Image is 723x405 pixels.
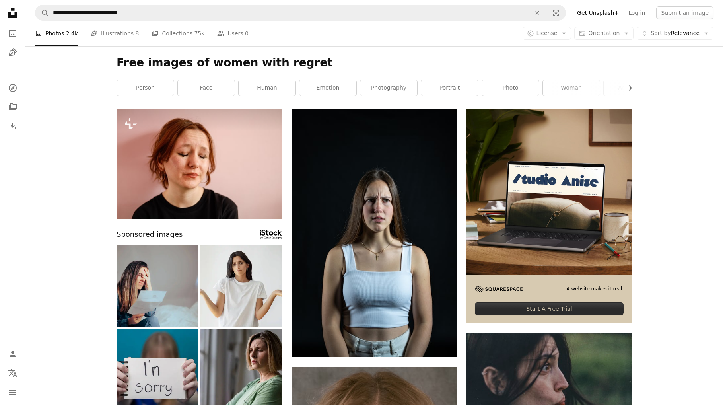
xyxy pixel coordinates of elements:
form: Find visuals sitewide [35,5,566,21]
span: A website makes it real. [566,286,624,292]
a: Log in [624,6,650,19]
a: Download History [5,118,21,134]
button: Clear [529,5,546,20]
span: 75k [194,29,204,38]
a: Collections [5,99,21,115]
h1: Free images of women with regret [117,56,632,70]
a: Illustrations 8 [91,21,139,46]
a: woman [543,80,600,96]
a: a woman with long hair [292,229,457,236]
a: Log in / Sign up [5,346,21,362]
button: scroll list to the right [623,80,632,96]
a: Collections 75k [152,21,204,46]
a: face [178,80,235,96]
a: photo [482,80,539,96]
a: Get Unsplash+ [572,6,624,19]
span: Orientation [588,30,620,36]
button: Menu [5,384,21,400]
img: file-1705255347840-230a6ab5bca9image [475,286,523,292]
a: accessory [604,80,661,96]
img: file-1705123271268-c3eaf6a79b21image [466,109,632,275]
div: Start A Free Trial [475,302,624,315]
button: Visual search [546,5,566,20]
span: 8 [136,29,139,38]
span: Sponsored images [117,229,183,240]
button: Search Unsplash [35,5,49,20]
a: portrait [421,80,478,96]
a: A woman has a sad, closed-eye expression. [117,160,282,167]
img: Unhappy Woman Reading a Document at Home [117,245,198,327]
button: Submit an image [656,6,713,19]
button: Language [5,365,21,381]
img: a woman with long hair [292,109,457,357]
a: woman in black shirt smoking [466,384,632,391]
a: emotion [299,80,356,96]
span: 0 [245,29,249,38]
a: Home — Unsplash [5,5,21,22]
a: person [117,80,174,96]
button: License [523,27,571,40]
span: Relevance [651,29,700,37]
button: Sort byRelevance [637,27,713,40]
a: Users 0 [217,21,249,46]
a: Photos [5,25,21,41]
span: License [536,30,558,36]
img: A woman has a sad, closed-eye expression. [117,109,282,219]
img: Confused woman showing indifference and embarrassment with raised hands and clueless doubtful fac... [200,245,282,327]
a: A website makes it real.Start A Free Trial [466,109,632,323]
span: Sort by [651,30,671,36]
a: Illustrations [5,45,21,60]
a: Explore [5,80,21,96]
a: photography [360,80,417,96]
button: Orientation [574,27,634,40]
a: human [239,80,295,96]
